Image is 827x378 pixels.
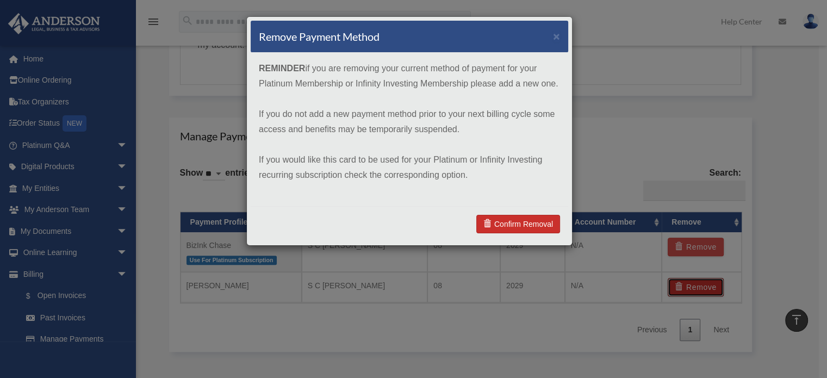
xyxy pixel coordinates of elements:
p: If you do not add a new payment method prior to your next billing cycle some access and benefits ... [259,107,560,137]
p: If you would like this card to be used for your Platinum or Infinity Investing recurring subscrip... [259,152,560,183]
h4: Remove Payment Method [259,29,380,44]
button: × [553,30,560,42]
a: Confirm Removal [476,215,560,233]
strong: REMINDER [259,64,305,73]
div: if you are removing your current method of payment for your Platinum Membership or Infinity Inves... [251,53,568,206]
